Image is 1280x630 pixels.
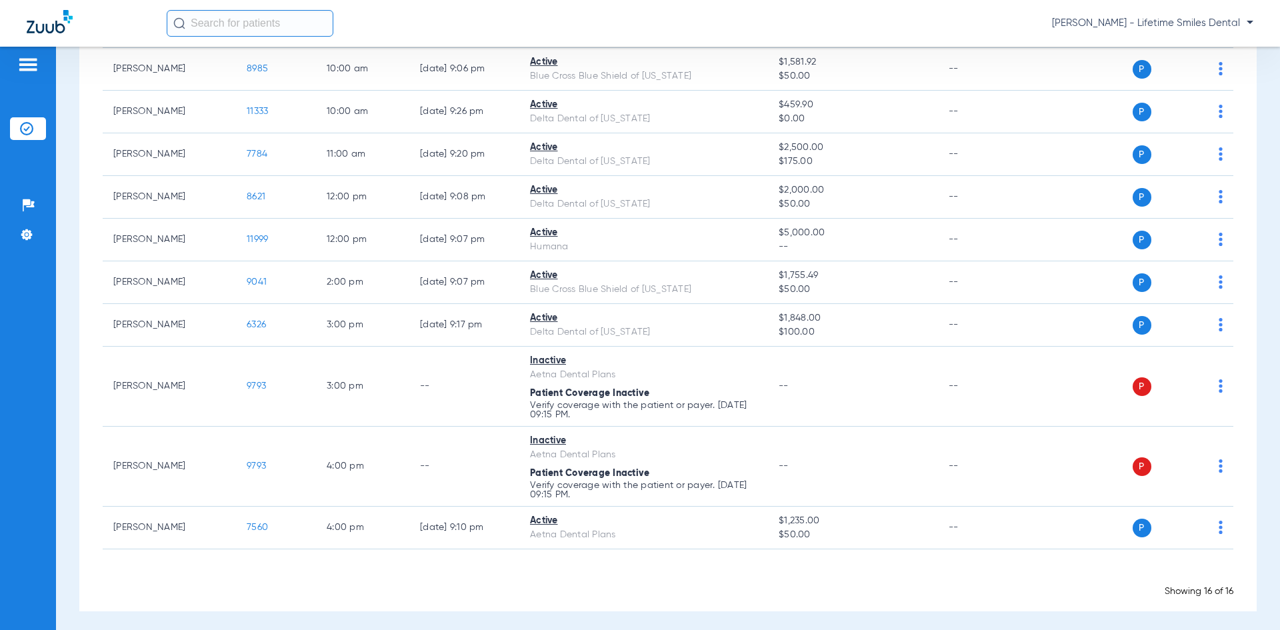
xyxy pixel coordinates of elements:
[409,176,519,219] td: [DATE] 9:08 PM
[316,48,409,91] td: 10:00 AM
[1165,587,1233,596] span: Showing 16 of 16
[530,528,757,542] div: Aetna Dental Plans
[779,240,927,254] span: --
[409,133,519,176] td: [DATE] 9:20 PM
[938,261,1028,304] td: --
[316,176,409,219] td: 12:00 PM
[247,461,266,471] span: 9793
[1219,275,1223,289] img: group-dot-blue.svg
[103,261,236,304] td: [PERSON_NAME]
[779,226,927,240] span: $5,000.00
[103,304,236,347] td: [PERSON_NAME]
[103,133,236,176] td: [PERSON_NAME]
[779,528,927,542] span: $50.00
[779,283,927,297] span: $50.00
[409,507,519,549] td: [DATE] 9:10 PM
[1133,519,1151,537] span: P
[530,183,757,197] div: Active
[247,381,266,391] span: 9793
[409,261,519,304] td: [DATE] 9:07 PM
[247,523,268,532] span: 7560
[1133,273,1151,292] span: P
[1219,105,1223,118] img: group-dot-blue.svg
[103,347,236,427] td: [PERSON_NAME]
[1219,190,1223,203] img: group-dot-blue.svg
[1219,62,1223,75] img: group-dot-blue.svg
[247,107,268,116] span: 11333
[530,240,757,254] div: Humana
[1219,318,1223,331] img: group-dot-blue.svg
[247,235,268,244] span: 11999
[530,69,757,83] div: Blue Cross Blue Shield of [US_STATE]
[1219,147,1223,161] img: group-dot-blue.svg
[938,219,1028,261] td: --
[530,448,757,462] div: Aetna Dental Plans
[1052,17,1253,30] span: [PERSON_NAME] - Lifetime Smiles Dental
[409,427,519,507] td: --
[530,141,757,155] div: Active
[779,325,927,339] span: $100.00
[779,197,927,211] span: $50.00
[409,219,519,261] td: [DATE] 9:07 PM
[316,261,409,304] td: 2:00 PM
[409,304,519,347] td: [DATE] 9:17 PM
[103,48,236,91] td: [PERSON_NAME]
[173,17,185,29] img: Search Icon
[1219,521,1223,534] img: group-dot-blue.svg
[779,461,789,471] span: --
[1133,457,1151,476] span: P
[938,176,1028,219] td: --
[1133,60,1151,79] span: P
[409,347,519,427] td: --
[103,427,236,507] td: [PERSON_NAME]
[530,155,757,169] div: Delta Dental of [US_STATE]
[530,481,757,499] p: Verify coverage with the patient or payer. [DATE] 09:15 PM.
[316,91,409,133] td: 10:00 AM
[530,311,757,325] div: Active
[938,304,1028,347] td: --
[409,91,519,133] td: [DATE] 9:26 PM
[530,226,757,240] div: Active
[530,514,757,528] div: Active
[247,64,268,73] span: 8985
[1133,231,1151,249] span: P
[316,219,409,261] td: 12:00 PM
[247,320,266,329] span: 6326
[1219,379,1223,393] img: group-dot-blue.svg
[1219,459,1223,473] img: group-dot-blue.svg
[530,269,757,283] div: Active
[1133,377,1151,396] span: P
[103,176,236,219] td: [PERSON_NAME]
[316,304,409,347] td: 3:00 PM
[938,91,1028,133] td: --
[1133,316,1151,335] span: P
[103,91,236,133] td: [PERSON_NAME]
[779,269,927,283] span: $1,755.49
[17,57,39,73] img: hamburger-icon
[316,507,409,549] td: 4:00 PM
[316,133,409,176] td: 11:00 AM
[530,197,757,211] div: Delta Dental of [US_STATE]
[779,155,927,169] span: $175.00
[779,183,927,197] span: $2,000.00
[530,325,757,339] div: Delta Dental of [US_STATE]
[530,283,757,297] div: Blue Cross Blue Shield of [US_STATE]
[1133,145,1151,164] span: P
[779,381,789,391] span: --
[103,507,236,549] td: [PERSON_NAME]
[779,514,927,528] span: $1,235.00
[1133,103,1151,121] span: P
[779,69,927,83] span: $50.00
[530,112,757,126] div: Delta Dental of [US_STATE]
[779,112,927,126] span: $0.00
[103,219,236,261] td: [PERSON_NAME]
[316,427,409,507] td: 4:00 PM
[530,98,757,112] div: Active
[530,368,757,382] div: Aetna Dental Plans
[167,10,333,37] input: Search for patients
[530,55,757,69] div: Active
[530,389,649,398] span: Patient Coverage Inactive
[247,149,267,159] span: 7784
[409,48,519,91] td: [DATE] 9:06 PM
[1219,233,1223,246] img: group-dot-blue.svg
